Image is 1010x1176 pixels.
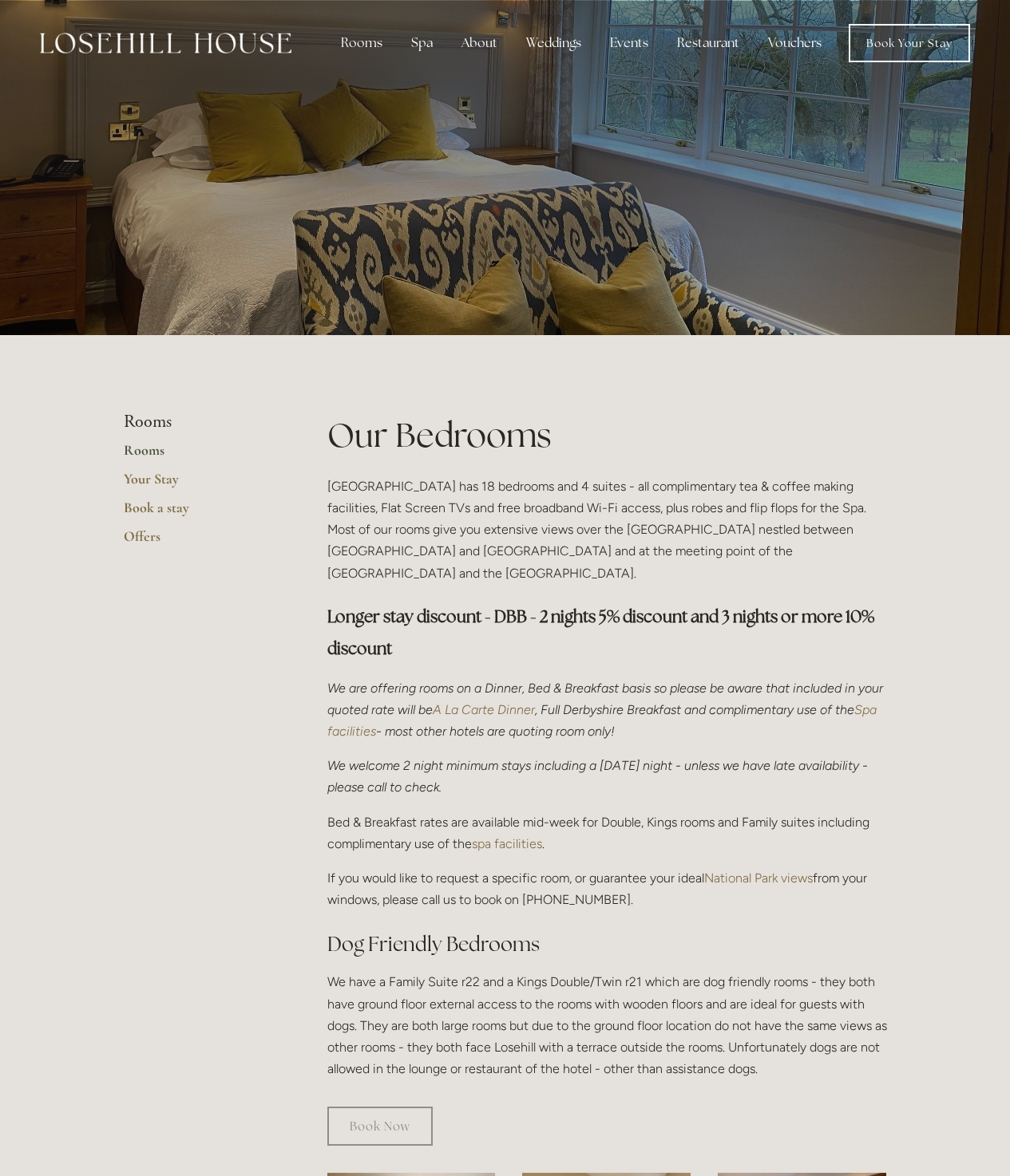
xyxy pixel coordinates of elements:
[513,27,594,59] div: Weddings
[327,930,887,958] h2: Dog Friendly Bedrooms
[124,412,276,432] li: Rooms
[376,724,615,739] em: - most other hotels are quoting room only!
[124,441,276,470] a: Rooms
[40,33,291,53] img: Losehill House
[472,836,542,851] a: spa facilities
[124,527,276,556] a: Offers
[849,24,970,62] a: Book Your Stay
[449,27,510,59] div: About
[327,811,887,854] p: Bed & Breakfast rates are available mid-week for Double, Kings rooms and Family suites including ...
[755,27,834,59] a: Vouchers
[327,867,887,910] p: If you would like to request a specific room, or guarantee your ideal from your windows, please c...
[124,499,276,527] a: Book a stay
[327,476,887,584] p: [GEOGRAPHIC_DATA] has 18 bedrooms and 4 suites - all complimentary tea & coffee making facilities...
[433,702,535,717] a: A La Carte Dinner
[704,870,813,886] a: National Park views
[398,27,446,59] div: Spa
[664,27,752,59] div: Restaurant
[327,681,886,717] em: We are offering rooms on a Dinner, Bed & Breakfast basis so please be aware that included in your...
[124,470,276,499] a: Your Stay
[597,27,661,59] div: Events
[327,1107,433,1146] a: Book Now
[328,27,395,59] div: Rooms
[327,971,887,1079] p: We have a Family Suite r22 and a Kings Double/Twin r21 which are dog friendly rooms - they both h...
[327,758,871,795] em: We welcome 2 night minimum stays including a [DATE] night - unless we have late availability - pl...
[327,606,877,659] strong: Longer stay discount - DBB - 2 nights 5% discount and 3 nights or more 10% discount
[535,702,854,717] em: , Full Derbyshire Breakfast and complimentary use of the
[327,412,887,459] h1: Our Bedrooms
